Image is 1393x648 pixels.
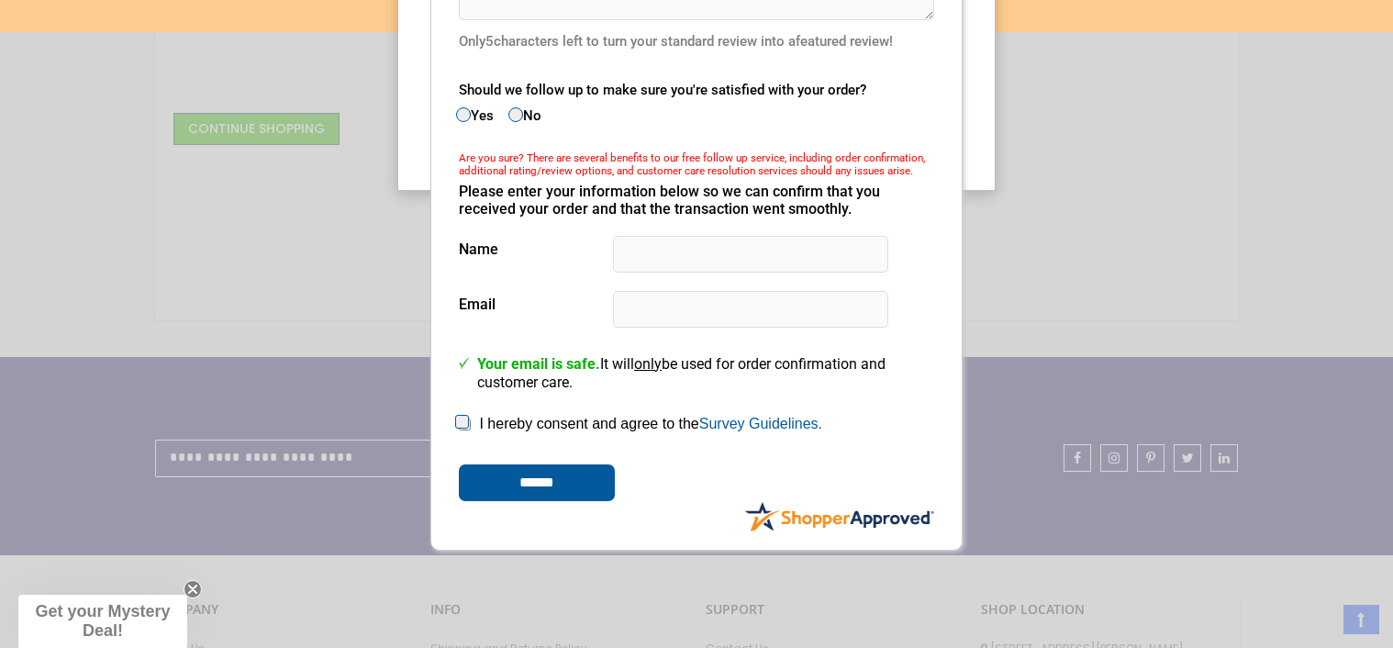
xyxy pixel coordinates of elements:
[477,355,600,373] span: Your email is safe.
[459,346,934,392] p: It will be used for order confirmation and customer care.
[459,108,471,120] input: Yes
[459,227,934,273] div: Name
[485,33,494,50] span: 5
[699,416,822,431] a: Survey Guidelines.
[634,355,662,373] u: only
[511,107,541,124] label: No
[459,183,934,218] div: Please enter your information below so we can confirm that you received your order and that the t...
[459,282,934,337] div: Email
[459,107,494,124] label: Yes
[459,151,934,183] div: Are you sure? There are several benefits to our free follow up service, including order confirmat...
[479,416,822,431] label: I hereby consent and agree to the
[511,108,523,120] input: No
[459,33,934,50] div: Only characters left to turn your standard review into a
[459,82,934,98] div: Should we follow up to make sure you're satisfied with your order?
[796,33,893,50] span: featured review!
